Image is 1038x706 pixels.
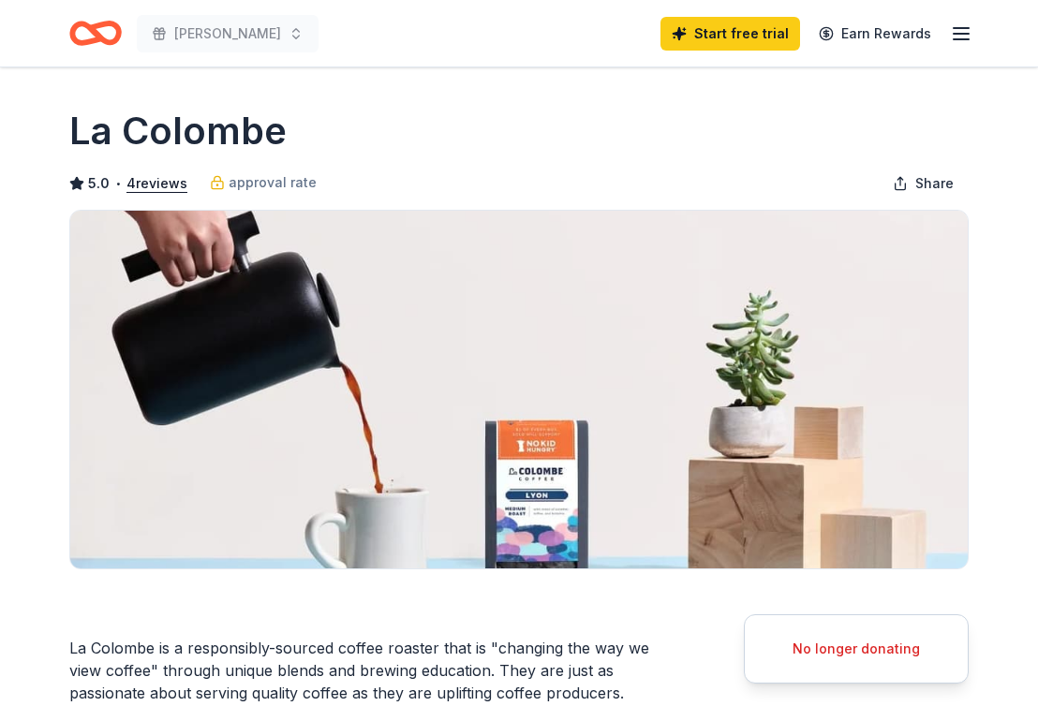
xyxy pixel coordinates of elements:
a: Earn Rewards [808,17,942,51]
span: • [115,176,122,191]
span: approval rate [229,171,317,194]
span: [PERSON_NAME] [174,22,281,45]
span: 5.0 [88,172,110,195]
button: 4reviews [126,172,187,195]
button: [PERSON_NAME] [137,15,319,52]
div: No longer donating [767,638,945,660]
span: Share [915,172,954,195]
a: Start free trial [660,17,800,51]
button: Share [878,165,969,202]
a: approval rate [210,171,317,194]
div: La Colombe is a responsibly-sourced coffee roaster that is "changing the way we view coffee" thro... [69,637,654,704]
a: Home [69,11,122,55]
img: Image for La Colombe [70,211,968,568]
h1: La Colombe [69,105,287,157]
